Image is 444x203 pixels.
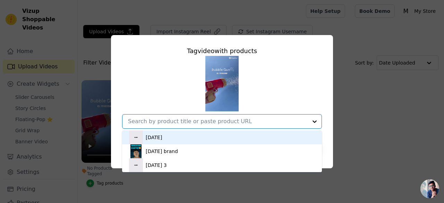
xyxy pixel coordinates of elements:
[129,144,143,158] img: product thumbnail
[129,130,143,144] img: product thumbnail
[146,134,162,141] div: [DATE]
[146,162,167,169] div: [DATE] 3
[205,56,239,111] img: tn-fd9b03b864ee4fd88216491303a788f4.png
[146,148,178,155] div: [DATE] brand
[129,158,143,172] img: product thumbnail
[122,46,322,56] div: Tag video with products
[420,179,439,198] div: Open chat
[128,118,308,125] input: Search by product title or paste product URL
